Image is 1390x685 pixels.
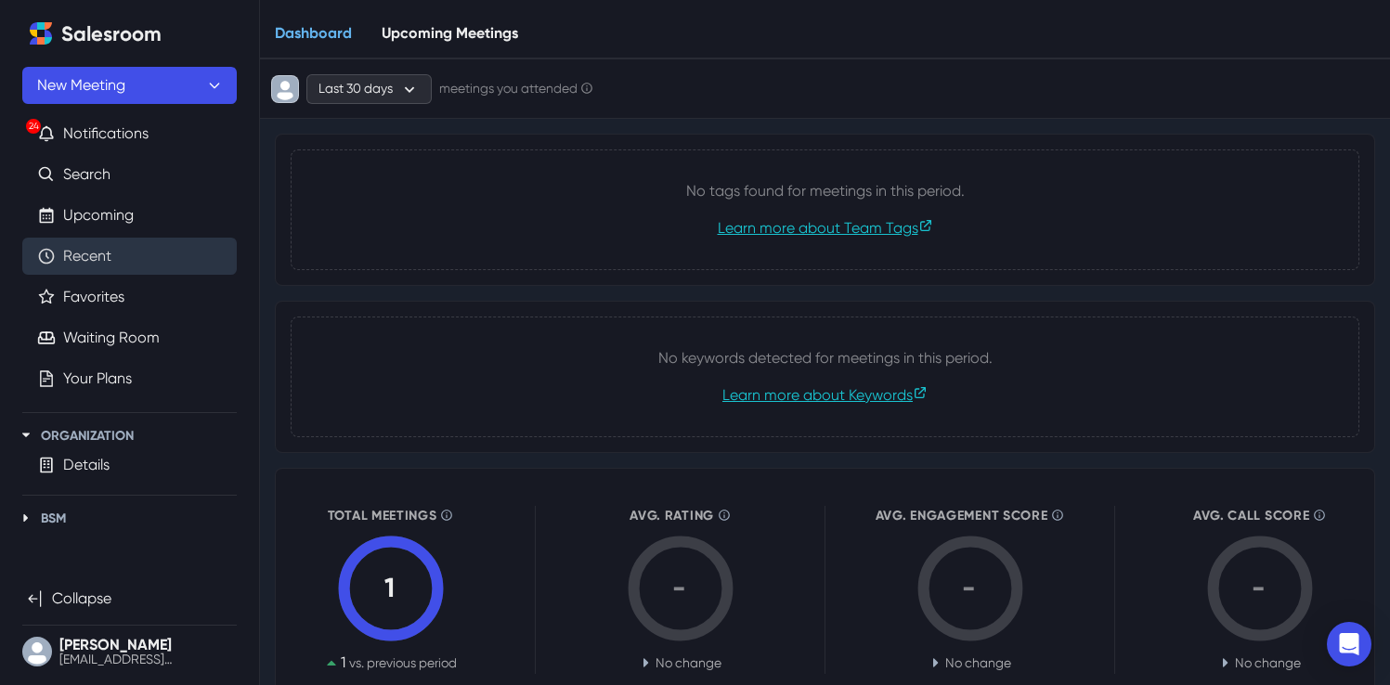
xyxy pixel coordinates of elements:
[656,655,721,670] span: No change
[22,115,237,152] button: 24Notifications
[22,67,237,104] button: New Meeting
[341,652,457,674] p: 1
[870,506,1070,525] p: Avg. Engagement Score
[22,15,59,52] a: Home
[1327,622,1371,666] div: Open Intercom Messenger
[41,426,134,446] p: Organization
[1252,572,1267,604] span: -
[367,8,533,59] a: Upcoming Meetings
[718,219,933,237] a: Learn more about Team Tags
[335,568,447,608] div: 1
[260,8,367,59] a: Dashboard
[306,180,1344,202] p: No tags found for meetings in this period.
[52,588,111,610] p: Collapse
[722,386,928,404] a: Learn more about Keywords
[291,506,490,525] p: Total Meetings
[272,76,298,102] svg: avatar
[61,22,162,46] h2: Salesroom
[1160,506,1359,525] p: Avg. Call Score
[63,245,111,267] a: Recent
[306,347,1344,369] p: No keywords detected for meetings in this period.
[22,633,237,670] button: User menu
[63,204,134,226] a: Upcoming
[15,507,37,529] button: Toggle BSM
[63,163,110,186] a: Search
[580,506,780,525] p: Avg. Rating
[439,79,593,98] p: meetings you attended
[63,454,110,476] a: Details
[15,424,37,446] button: Toggle Organization
[63,286,124,308] a: Favorites
[962,572,977,604] span: -
[63,368,132,390] a: Your Plans
[22,580,237,617] button: Collapse
[945,655,1011,670] span: No change
[41,509,66,528] p: BSM
[1235,655,1301,670] span: No change
[349,655,457,670] span: vs. previous period
[63,327,160,349] a: Waiting Room
[306,74,432,104] button: Last 30 days
[672,572,687,604] span: -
